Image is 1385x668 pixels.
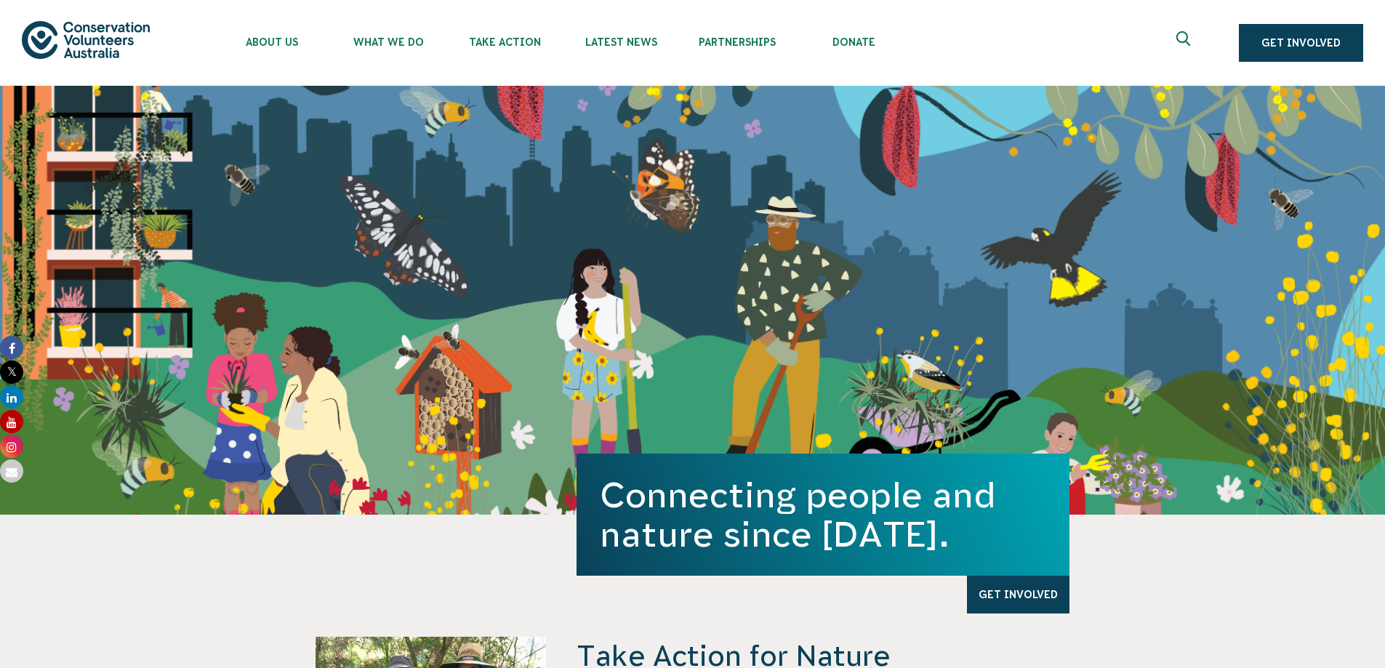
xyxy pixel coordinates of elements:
[795,36,912,48] span: Donate
[679,36,795,48] span: Partnerships
[1239,24,1363,62] a: Get Involved
[1176,31,1195,55] span: Expand search box
[214,36,330,48] span: About Us
[330,36,446,48] span: What We Do
[563,36,679,48] span: Latest News
[446,36,563,48] span: Take Action
[967,576,1069,613] a: Get Involved
[600,475,1046,554] h1: Connecting people and nature since [DATE].
[22,21,150,58] img: logo.svg
[1168,25,1203,60] button: Expand search box Close search box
